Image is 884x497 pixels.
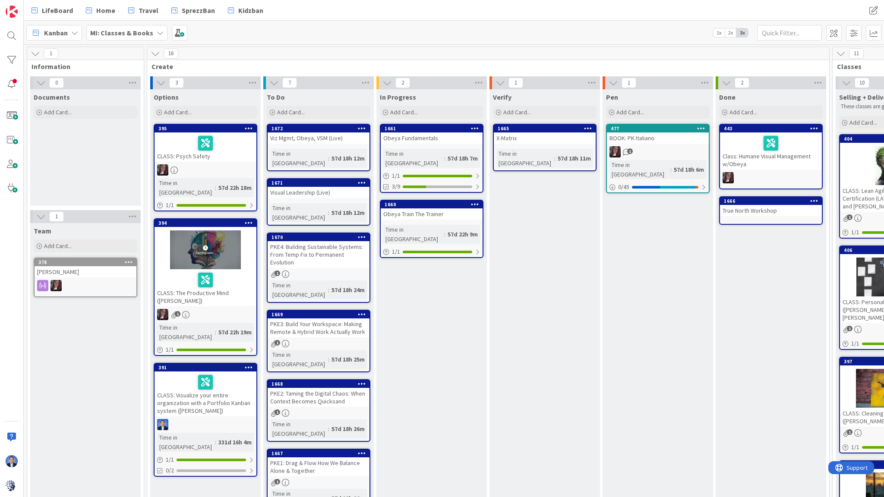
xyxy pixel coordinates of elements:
[385,201,483,208] div: 1660
[157,309,168,320] img: TD
[6,6,18,18] img: Visit kanbanzone.com
[847,326,852,331] span: 1
[851,443,859,452] span: 1 / 1
[720,172,822,183] div: TD
[723,172,734,183] img: TD
[381,125,483,132] div: 1661
[49,78,64,88] span: 0
[381,208,483,220] div: Obeya Train The Trainer
[155,125,256,132] div: 395
[154,218,257,356] a: 394CLASS: The Productive Mind ([PERSON_NAME])TDTime in [GEOGRAPHIC_DATA]:57d 22h 19m1/1
[175,311,180,317] span: 1
[155,219,256,227] div: 394
[34,226,51,235] span: Team
[329,208,367,217] div: 57d 18h 12m
[216,437,254,447] div: 331d 16h 4m
[155,419,256,430] div: DP
[724,198,822,204] div: 1666
[238,5,263,16] span: Kidzban
[851,339,859,348] span: 1 / 1
[270,350,328,369] div: Time in [GEOGRAPHIC_DATA]
[268,241,369,268] div: PKE4: Building Sustainable Systems: From Temp Fix to Permanent Evolution
[607,125,709,132] div: 477
[35,258,136,277] div: 378[PERSON_NAME]
[381,125,483,144] div: 1661Obeya Fundamentals
[383,149,444,168] div: Time in [GEOGRAPHIC_DATA]
[849,119,877,126] span: Add Card...
[392,182,400,191] span: 3/9
[606,93,618,101] span: Pen
[713,28,725,37] span: 1x
[267,93,285,101] span: To Do
[381,246,483,257] div: 1/1
[268,318,369,337] div: PKE3: Build Your Workspace: Making Remote & Hybrid Work Actually Work
[268,233,369,241] div: 1670
[277,108,305,116] span: Add Card...
[381,201,483,220] div: 1660Obeya Train The Trainer
[26,3,78,18] a: LifeBoard
[18,1,39,12] span: Support
[627,148,633,154] span: 1
[329,285,367,295] div: 57d 18h 24m
[270,419,328,438] div: Time in [GEOGRAPHIC_DATA]
[272,381,369,387] div: 1668
[157,178,215,197] div: Time in [GEOGRAPHIC_DATA]
[158,126,256,132] div: 395
[154,363,257,477] a: 391CLASS: Visualize your entire organization with a Portfolio Kanban system ([PERSON_NAME])DPTime...
[35,258,136,266] div: 378
[385,126,483,132] div: 1661
[392,247,400,256] span: 1 / 1
[164,48,178,59] span: 16
[381,170,483,181] div: 1/1
[215,327,216,337] span: :
[670,165,672,174] span: :
[35,266,136,277] div: [PERSON_NAME]
[724,126,822,132] div: 443
[607,132,709,144] div: BOOK: PK Italiano
[155,125,256,162] div: 395CLASS: Psych Safety
[96,5,115,16] span: Home
[155,164,256,176] div: TD
[508,78,523,88] span: 1
[49,211,64,222] span: 1
[267,178,370,226] a: 1671Visual Leadership (Live)Time in [GEOGRAPHIC_DATA]:57d 18h 12m
[223,3,268,18] a: Kidzban
[272,126,369,132] div: 1672
[272,311,369,318] div: 1669
[554,154,556,163] span: :
[44,242,72,250] span: Add Card...
[268,125,369,132] div: 1672
[166,3,220,18] a: SprezzBan
[445,154,480,163] div: 57d 18h 7m
[158,220,256,226] div: 394
[275,479,280,484] span: 1
[35,280,136,291] div: TD
[725,28,736,37] span: 2x
[847,214,852,220] span: 1
[496,149,554,168] div: Time in [GEOGRAPHIC_DATA]
[282,78,297,88] span: 7
[38,259,136,265] div: 378
[720,205,822,216] div: True North Workshop
[216,183,254,192] div: 57d 22h 18m
[606,124,710,193] a: 477BOOK: PK ItalianoTDTime in [GEOGRAPHIC_DATA]:57d 18h 6m0/45
[445,230,480,239] div: 57d 22h 9m
[720,125,822,132] div: 443
[444,230,445,239] span: :
[268,450,369,476] div: 1667PKE1: Drag & Flow How We Balance Alone & Together
[216,327,254,337] div: 57d 22h 19m
[182,5,215,16] span: SprezzBan
[329,424,367,434] div: 57d 18h 26m
[616,108,644,116] span: Add Card...
[164,108,192,116] span: Add Card...
[275,271,280,276] span: 1
[609,160,670,179] div: Time in [GEOGRAPHIC_DATA]
[155,219,256,306] div: 394CLASS: The Productive Mind ([PERSON_NAME])
[268,187,369,198] div: Visual Leadership (Live)
[268,311,369,318] div: 1669
[166,345,174,354] span: 1 / 1
[215,183,216,192] span: :
[719,196,823,225] a: 1666True North Workshop
[166,455,174,464] span: 1 / 1
[847,429,852,435] span: 1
